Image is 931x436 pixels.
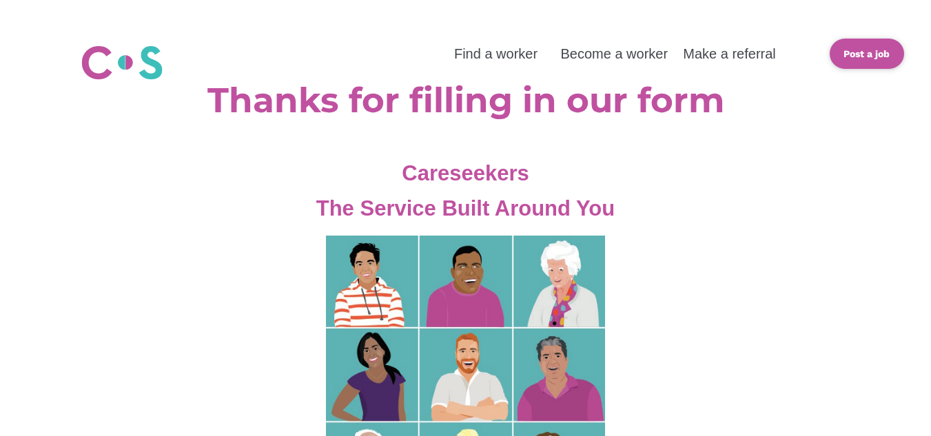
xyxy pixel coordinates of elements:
b: Post a job [843,48,890,59]
a: Find a worker [454,46,538,61]
a: Become a worker [560,46,668,61]
b: Thanks for filling in our form [207,79,724,121]
a: Post a job [830,39,904,69]
a: Make a referral [683,46,776,61]
span: Careseekers The Service Built Around You [316,161,615,220]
